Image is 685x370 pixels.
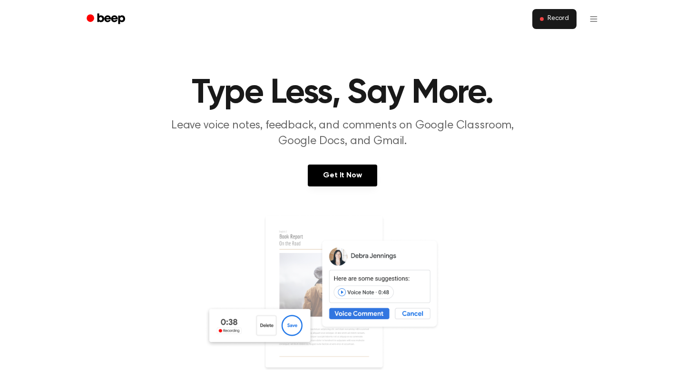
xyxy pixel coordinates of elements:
[160,118,525,149] p: Leave voice notes, feedback, and comments on Google Classroom, Google Docs, and Gmail.
[548,15,569,23] span: Record
[532,9,577,29] button: Record
[99,76,586,110] h1: Type Less, Say More.
[308,165,377,186] a: Get It Now
[80,10,134,29] a: Beep
[582,8,605,30] button: Open menu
